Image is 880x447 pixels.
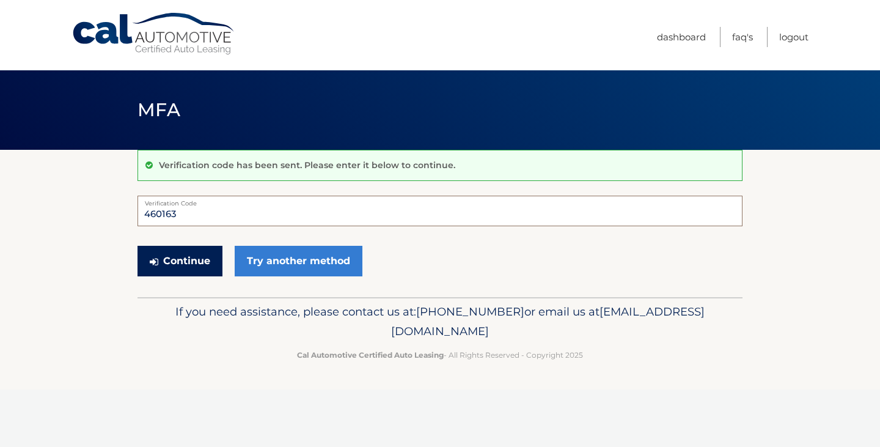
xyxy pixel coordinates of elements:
span: [EMAIL_ADDRESS][DOMAIN_NAME] [391,305,705,338]
a: FAQ's [732,27,753,47]
input: Verification Code [137,196,743,226]
p: Verification code has been sent. Please enter it below to continue. [159,160,455,171]
strong: Cal Automotive Certified Auto Leasing [297,350,444,360]
a: Try another method [235,246,362,276]
a: Cal Automotive [71,12,237,56]
label: Verification Code [137,196,743,205]
p: - All Rights Reserved - Copyright 2025 [145,349,735,361]
a: Logout [779,27,809,47]
span: MFA [137,98,180,121]
button: Continue [137,246,222,276]
p: If you need assistance, please contact us at: or email us at [145,302,735,341]
span: [PHONE_NUMBER] [416,305,524,319]
a: Dashboard [657,27,706,47]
